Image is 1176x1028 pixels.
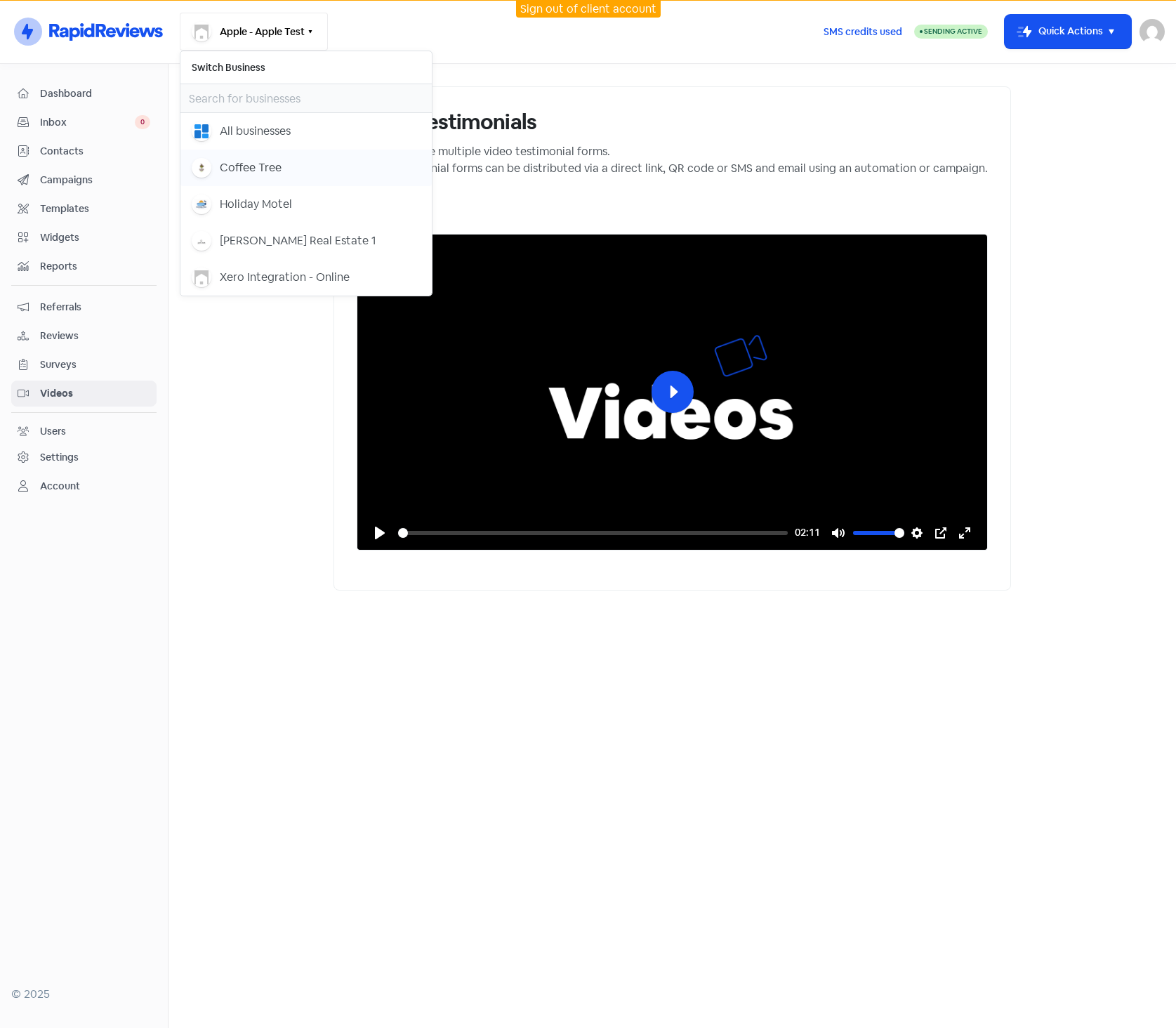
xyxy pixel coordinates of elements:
[40,144,150,159] span: Contacts
[40,202,150,216] span: Templates
[40,173,150,187] span: Campaigns
[11,444,157,470] a: Settings
[924,27,982,36] span: Sending Active
[11,138,157,164] a: Contacts
[40,329,150,343] span: Reviews
[1005,15,1131,48] button: Quick Actions
[11,986,157,1003] div: © 2025
[11,225,157,251] a: Widgets
[398,526,788,540] input: Seek
[40,386,150,401] span: Videos
[652,371,694,413] button: Play
[11,381,157,407] a: Videos
[40,230,150,245] span: Widgets
[180,186,432,223] button: Holiday Motel
[11,323,157,349] a: Reviews
[11,196,157,222] a: Templates
[11,419,157,444] a: Users
[824,25,902,39] span: SMS credits used
[11,473,157,499] a: Account
[180,13,328,51] button: Apple - Apple Test
[40,450,79,465] div: Settings
[220,123,291,140] div: All businesses
[40,300,150,315] span: Referrals
[180,51,432,84] h6: Switch Business
[520,1,656,16] a: Sign out of client account
[180,84,432,112] input: Search for businesses
[812,23,914,38] a: SMS credits used
[11,81,157,107] a: Dashboard
[11,110,157,136] a: Inbox 0
[180,150,432,186] button: Coffee Tree
[40,357,150,372] span: Surveys
[220,232,376,249] div: [PERSON_NAME] Real Estate 1
[11,352,157,378] a: Surveys
[135,115,150,129] span: 0
[40,424,66,439] div: Users
[220,196,292,213] div: Holiday Motel
[11,253,157,279] a: Reports
[1139,19,1165,44] img: User
[40,479,80,494] div: Account
[220,269,350,286] div: Xero Integration - Online
[357,110,988,135] h1: Video testimonials
[40,259,150,274] span: Reports
[11,294,157,320] a: Referrals
[180,223,432,259] button: [PERSON_NAME] Real Estate 1
[220,159,282,176] div: Coffee Tree
[853,526,904,540] input: Volume
[369,522,391,544] button: Play
[11,167,157,193] a: Campaigns
[180,113,432,150] button: All businesses
[795,525,820,541] div: Current time
[914,23,988,40] a: Sending Active
[40,115,135,130] span: Inbox
[40,86,150,101] span: Dashboard
[180,259,432,296] button: Xero Integration - Online
[357,143,988,177] div: You can create multiple video testimonial forms. Video testimonial forms can be distributed via a...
